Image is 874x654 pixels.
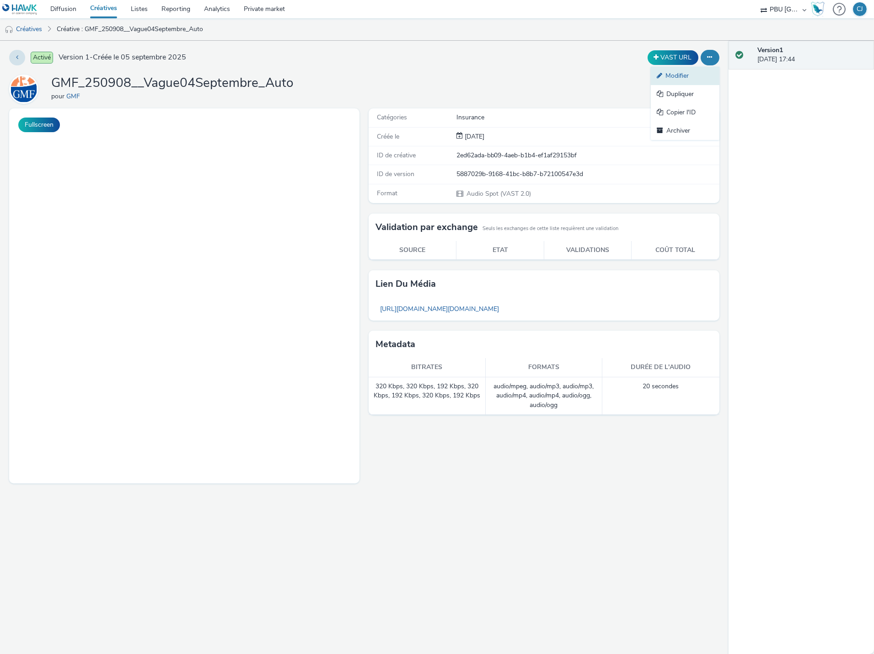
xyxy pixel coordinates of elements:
[456,170,719,179] div: 5887029b-9168-41bc-b8b7-b72100547e3d
[31,52,53,64] span: Activé
[456,241,544,260] th: Etat
[59,52,186,63] span: Version 1 - Créée le 05 septembre 2025
[463,132,484,141] span: [DATE]
[811,2,825,16] img: Hawk Academy
[757,46,867,64] div: [DATE] 17:44
[857,2,863,16] div: CJ
[645,50,701,65] div: Dupliquer la créative en un VAST URL
[377,189,397,198] span: Format
[456,113,719,122] div: Insurance
[375,277,436,291] h3: Lien du média
[375,220,478,234] h3: Validation par exchange
[66,92,84,101] a: GMF
[369,377,485,415] td: 320 Kbps, 320 Kbps, 192 Kbps, 320 Kbps, 192 Kbps, 320 Kbps, 192 Kbps
[375,338,415,351] h3: Metadata
[602,358,719,377] th: Durée de l'audio
[486,377,602,415] td: audio/mpeg, audio/mp3, audio/mp3, audio/mp4, audio/mp4, audio/ogg, audio/ogg
[544,241,632,260] th: Validations
[648,50,698,65] button: VAST URL
[651,103,719,122] a: Copier l'ID
[369,358,485,377] th: Bitrates
[757,46,783,54] strong: Version 1
[51,75,294,92] h1: GMF_250908__Vague04Septembre_Auto
[51,92,66,101] span: pour
[483,225,618,232] small: Seuls les exchanges de cette liste requièrent une validation
[18,118,60,132] button: Fullscreen
[5,25,14,34] img: audio
[602,377,719,415] td: 20 secondes
[9,85,42,93] a: GMF
[375,300,504,318] a: [URL][DOMAIN_NAME][DOMAIN_NAME]
[811,2,828,16] a: Hawk Academy
[486,358,602,377] th: Formats
[52,18,208,40] a: Créative : GMF_250908__Vague04Septembre_Auto
[651,67,719,85] a: Modifier
[377,170,414,178] span: ID de version
[377,113,407,122] span: Catégories
[466,189,531,198] span: Audio Spot (VAST 2.0)
[369,241,456,260] th: Source
[377,151,416,160] span: ID de créative
[651,122,719,140] a: Archiver
[463,132,484,141] div: Création 05 septembre 2025, 17:44
[632,241,719,260] th: Coût total
[456,151,719,160] div: 2ed62ada-bb09-4aeb-b1b4-ef1af29153bf
[651,85,719,103] a: Dupliquer
[11,76,37,102] img: GMF
[2,4,38,15] img: undefined Logo
[377,132,399,141] span: Créée le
